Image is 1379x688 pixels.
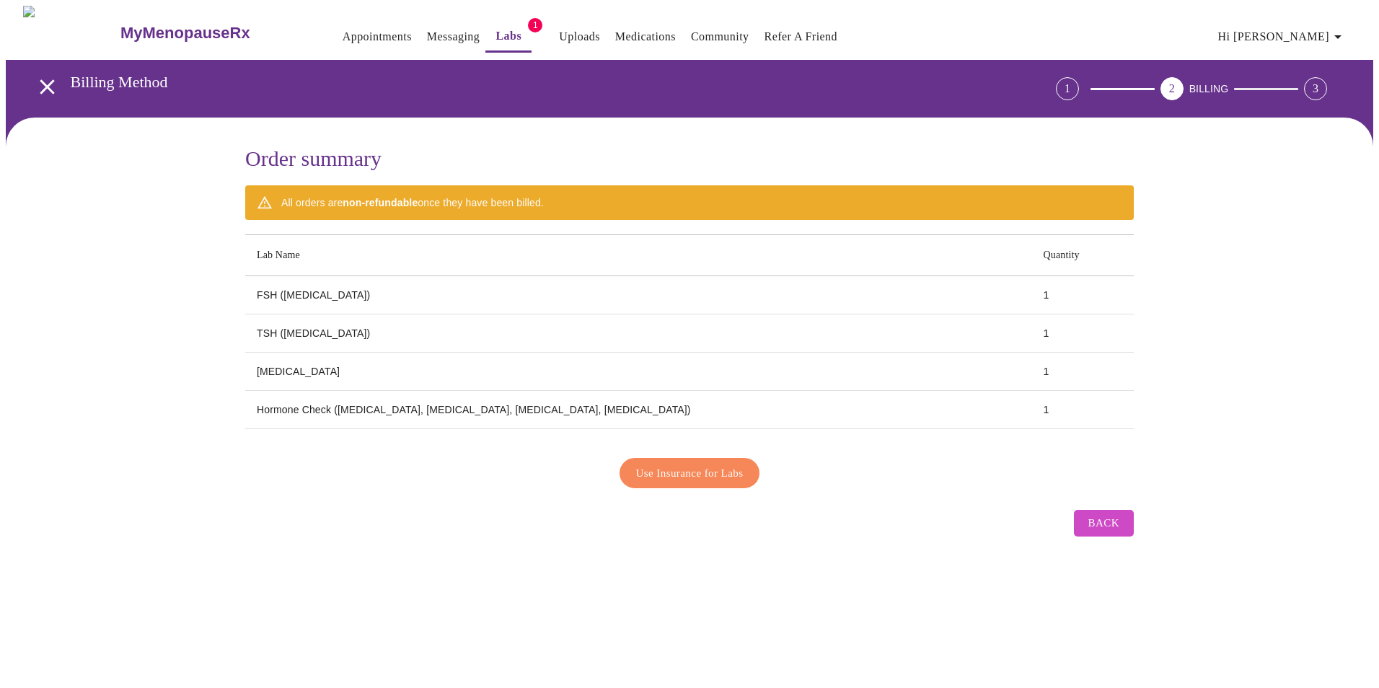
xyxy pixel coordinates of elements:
button: Messaging [421,22,485,51]
td: FSH ([MEDICAL_DATA]) [245,276,1032,314]
a: Messaging [427,27,480,47]
h3: Order summary [245,146,1134,171]
td: 1 [1032,391,1134,429]
strong: non-refundable [343,197,418,208]
button: Labs [485,22,532,53]
h3: MyMenopauseRx [120,24,250,43]
span: Hi [PERSON_NAME] [1218,27,1347,47]
th: Quantity [1032,235,1134,276]
button: Back [1074,510,1134,536]
a: Uploads [559,27,600,47]
button: Use Insurance for Labs [620,458,760,488]
a: Refer a Friend [765,27,838,47]
td: 1 [1032,276,1134,314]
button: Refer a Friend [759,22,844,51]
th: Lab Name [245,235,1032,276]
a: Community [691,27,749,47]
div: 3 [1304,77,1327,100]
button: open drawer [26,66,69,108]
button: Appointments [337,22,418,51]
img: MyMenopauseRx Logo [23,6,118,60]
span: Use Insurance for Labs [636,464,744,482]
a: Labs [495,26,521,46]
a: Appointments [343,27,412,47]
td: 1 [1032,353,1134,391]
td: [MEDICAL_DATA] [245,353,1032,391]
div: 1 [1056,77,1079,100]
a: Medications [615,27,676,47]
span: BILLING [1189,83,1229,94]
td: Hormone Check ([MEDICAL_DATA], [MEDICAL_DATA], [MEDICAL_DATA], [MEDICAL_DATA]) [245,391,1032,429]
span: Back [1088,513,1119,532]
button: Community [685,22,755,51]
button: Uploads [553,22,606,51]
div: All orders are once they have been billed. [281,190,544,216]
button: Hi [PERSON_NAME] [1212,22,1352,51]
button: Medications [609,22,682,51]
span: 1 [528,18,542,32]
h3: Billing Method [71,73,976,92]
td: 1 [1032,314,1134,353]
div: 2 [1160,77,1184,100]
a: MyMenopauseRx [118,8,307,58]
td: TSH ([MEDICAL_DATA]) [245,314,1032,353]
